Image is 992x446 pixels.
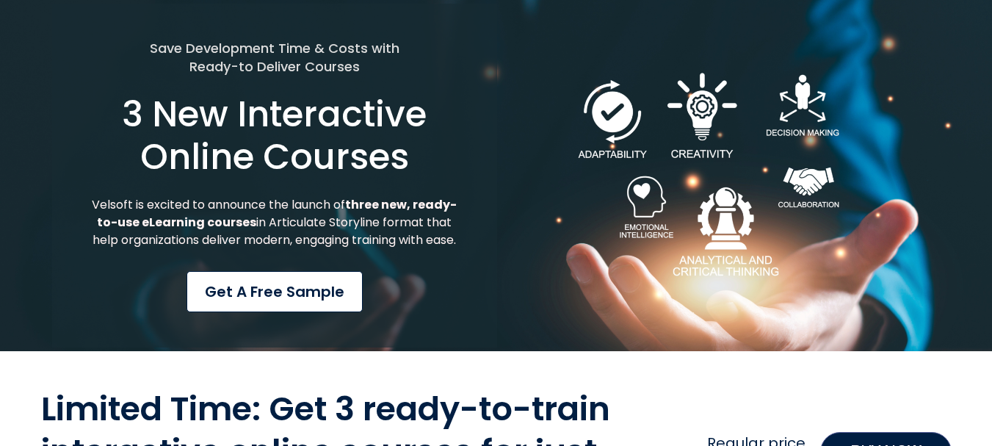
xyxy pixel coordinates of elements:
[97,196,457,231] strong: three new, ready-to-use eLearning courses
[87,196,463,249] p: Velsoft is excited to announce the launch of in Articulate Storyline format that help organizatio...
[205,281,344,303] span: Get a Free Sample
[187,271,363,312] a: Get a Free Sample
[87,93,463,178] h1: 3 New Interactive Online Courses
[87,39,463,76] h5: Save Development Time & Costs with Ready-to Deliver Courses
